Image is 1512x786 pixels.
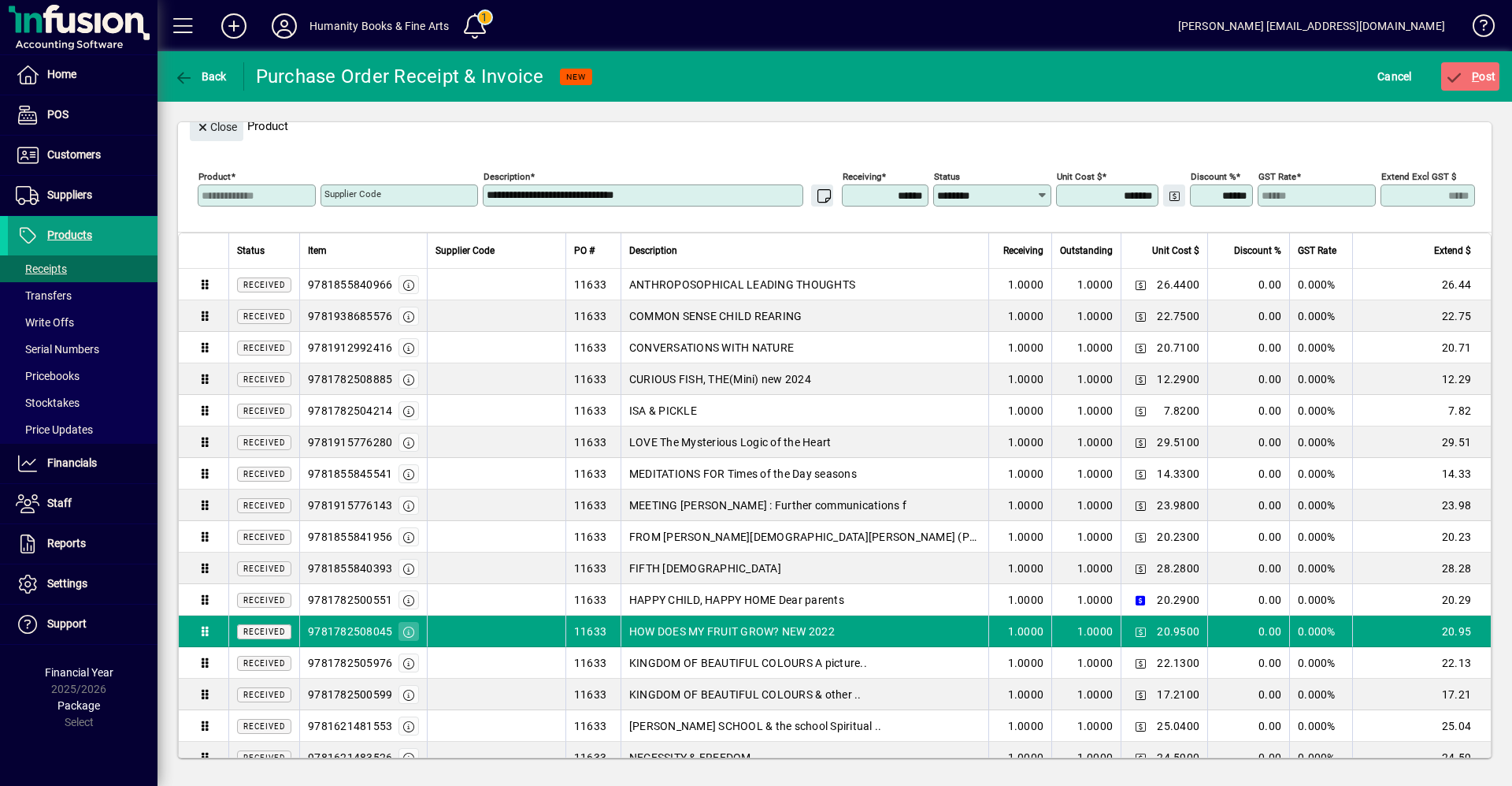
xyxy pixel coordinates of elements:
[1352,363,1491,395] td: 12.29
[1207,710,1289,742] td: 0.00
[1289,742,1352,773] td: 0.000%
[1008,561,1044,576] span: 1.0000
[1129,526,1151,548] button: Change Price Levels
[1289,458,1352,490] td: 0.000%
[1207,553,1289,584] td: 0.00
[1051,427,1121,458] td: 1.0000
[1352,300,1491,332] td: 22.75
[1157,308,1199,324] span: 22.7500
[1373,62,1416,91] button: Cancel
[324,188,381,199] mat-label: Supplier Code
[8,605,157,644] a: Support
[1157,529,1199,545] span: 20.2300
[565,458,621,490] td: 11633
[1191,171,1236,182] mat-label: Discount %
[1008,750,1044,766] span: 1.0000
[47,617,87,630] span: Support
[1129,368,1151,390] button: Change Price Levels
[1352,616,1491,647] td: 20.95
[1008,592,1044,608] span: 1.0000
[1289,710,1352,742] td: 0.000%
[1129,684,1151,706] button: Change Price Levels
[621,269,988,300] td: ANTHROPOSOPHICAL LEADING THOUGHTS
[1152,242,1199,259] span: Unit Cost $
[1207,300,1289,332] td: 0.00
[243,344,285,352] span: Received
[1207,363,1289,395] td: 0.00
[8,255,157,282] a: Receipts
[565,616,621,647] td: 11633
[243,596,285,605] span: Received
[1157,750,1199,766] span: 24.5900
[16,397,80,409] span: Stocktakes
[1129,589,1151,611] button: Change Price Levels
[308,529,392,545] div: 9781855841956
[8,444,157,483] a: Financials
[1157,561,1199,576] span: 28.2800
[1008,497,1044,513] span: 1.0000
[8,416,157,443] a: Price Updates
[621,553,988,584] td: FIFTH [DEMOGRAPHIC_DATA]
[1207,521,1289,553] td: 0.00
[1051,332,1121,363] td: 1.0000
[308,466,392,482] div: 9781855845541
[1051,742,1121,773] td: 1.0000
[1352,269,1491,300] td: 26.44
[621,647,988,679] td: KINGDOM OF BEAUTIFUL COLOURS A picture..
[16,289,72,302] span: Transfers
[1441,62,1500,91] button: Post
[1207,584,1289,616] td: 0.00
[1008,277,1044,292] span: 1.0000
[237,242,265,259] span: Status
[308,561,392,576] div: 9781855840393
[1377,64,1412,89] span: Cancel
[198,171,231,182] mat-label: Product
[243,375,285,384] span: Received
[1207,742,1289,773] td: 0.00
[243,407,285,415] span: Received
[256,64,544,89] div: Purchase Order Receipt & Invoice
[243,281,285,289] span: Received
[309,13,450,39] div: Humanity Books & Fine Arts
[243,628,285,636] span: Received
[8,564,157,604] a: Settings
[1008,624,1044,639] span: 1.0000
[47,537,86,549] span: Reports
[1008,718,1044,734] span: 1.0000
[1157,624,1199,639] span: 20.9500
[16,316,74,329] span: Write Offs
[1207,458,1289,490] td: 0.00
[621,395,988,427] td: ISA & PICKLE
[566,72,586,82] span: NEW
[621,710,988,742] td: [PERSON_NAME] SCHOOL & the school Spiritual ..
[243,312,285,321] span: Received
[8,282,157,309] a: Transfers
[435,242,495,259] span: Supplier Code
[1157,687,1199,702] span: 17.2100
[1163,184,1185,207] button: Change Price Levels
[8,309,157,336] a: Write Offs
[243,691,285,699] span: Received
[8,336,157,363] a: Serial Numbers
[1461,3,1492,54] a: Knowledge Base
[621,427,988,458] td: LOVE The Mysterious Logic of the Heart
[1289,679,1352,710] td: 0.000%
[1051,395,1121,427] td: 1.0000
[1289,427,1352,458] td: 0.000%
[1289,647,1352,679] td: 0.000%
[47,229,92,241] span: Products
[243,754,285,762] span: Received
[16,370,80,382] span: Pricebooks
[1289,363,1352,395] td: 0.000%
[8,524,157,564] a: Reports
[1157,340,1199,356] span: 20.7100
[1207,647,1289,679] td: 0.00
[1129,715,1151,737] button: Change Price Levels
[308,750,392,766] div: 9781621483526
[1472,70,1479,83] span: P
[243,438,285,447] span: Received
[621,616,988,647] td: HOW DOES MY FRUIT GROW? NEW 2022
[1051,269,1121,300] td: 1.0000
[565,647,621,679] td: 11633
[1289,553,1352,584] td: 0.000%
